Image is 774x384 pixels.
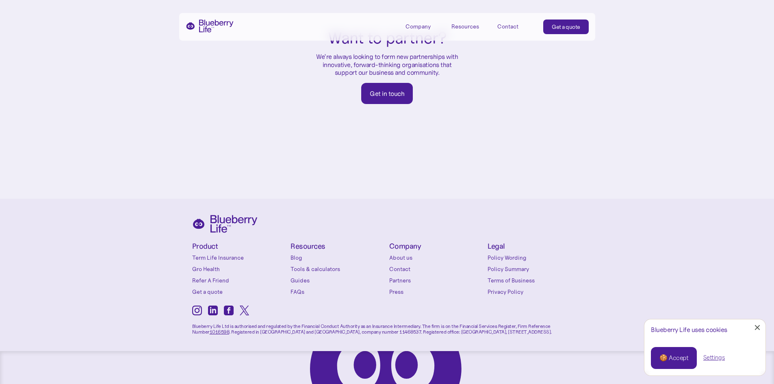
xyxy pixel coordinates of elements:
a: About us [389,254,484,262]
a: 🍪 Accept [651,347,697,369]
div: 🍪 Accept [659,354,688,362]
a: Privacy Policy [488,288,582,296]
a: Tools & calculators [291,265,385,273]
a: Contact [389,265,484,273]
a: Get a quote [192,288,287,296]
p: We’re always looking to form new partnerships with innovative, forward-thinking organisations tha... [314,53,460,76]
a: Refer A Friend [192,276,287,284]
h2: Want to partner? [328,29,447,46]
div: Company [405,23,431,30]
a: 1016598 [210,329,230,335]
a: Policy Wording [488,254,582,262]
h4: Legal [488,243,582,250]
a: home [186,20,234,33]
a: Gro Health [192,265,287,273]
a: Terms of Business [488,276,582,284]
p: Blueberry Life Ltd is authorised and regulated by the Financial Conduct Authority as an Insurance... [192,317,582,335]
a: Guides [291,276,385,284]
a: Get a quote [543,20,589,34]
div: Blueberry Life uses cookies [651,326,759,334]
div: Get a quote [552,23,580,31]
h4: Company [389,243,484,250]
a: Settings [703,354,725,362]
div: Company [405,20,442,33]
a: Policy Summary [488,265,582,273]
a: Close Cookie Popup [749,319,765,336]
a: FAQs [291,288,385,296]
div: Resources [451,23,479,30]
a: Contact [497,20,534,33]
a: Press [389,288,484,296]
a: Get in touch [361,83,413,104]
div: Resources [451,20,488,33]
h4: Product [192,243,287,250]
h4: Resources [291,243,385,250]
a: Blog [291,254,385,262]
div: Get in touch [370,89,404,98]
div: Contact [497,23,518,30]
a: Partners [389,276,484,284]
a: Term Life Insurance [192,254,287,262]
